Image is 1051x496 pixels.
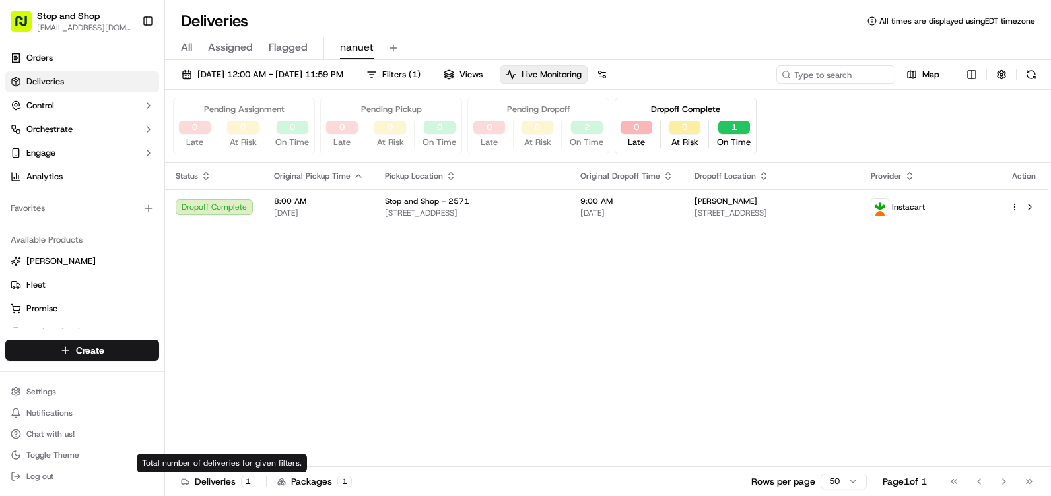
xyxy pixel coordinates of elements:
button: Promise [5,298,159,319]
div: Pending Pickup0Late0At Risk0On Time [320,98,462,154]
input: Got a question? Start typing here... [34,85,238,99]
span: Status [176,171,198,181]
span: At Risk [377,137,404,148]
span: Promise [26,303,57,315]
span: Assigned [208,40,253,55]
button: [DATE] 12:00 AM - [DATE] 11:59 PM [176,65,349,84]
span: Engage [26,147,55,159]
span: Map [922,69,939,80]
span: Fleet [26,279,46,291]
button: Filters(1) [360,65,426,84]
div: Total number of deliveries for given filters. [137,454,307,472]
span: Filters [382,69,421,80]
a: Deliveries [5,71,159,92]
button: 0 [473,121,505,134]
button: [EMAIL_ADDRESS][DOMAIN_NAME] [37,22,131,33]
span: nanuet [340,40,374,55]
button: Start new chat [224,130,240,146]
button: 0 [522,121,553,134]
span: Pylon [131,224,160,233]
span: Original Pickup Time [274,171,351,181]
span: Late [628,137,645,148]
a: Product Catalog [11,326,154,338]
button: 0 [227,121,259,134]
button: 0 [374,121,406,134]
button: 2 [571,121,603,134]
span: [DATE] [274,208,364,218]
button: Stop and Shop[EMAIL_ADDRESS][DOMAIN_NAME] [5,5,137,37]
a: 📗Knowledge Base [8,186,106,210]
div: Deliveries [181,475,255,488]
button: Orchestrate [5,119,159,140]
span: [STREET_ADDRESS] [385,208,559,218]
div: Pending Dropoff0Late0At Risk2On Time [467,98,609,154]
a: 💻API Documentation [106,186,217,210]
span: On Time [423,137,456,148]
span: Live Monitoring [522,69,582,80]
div: Available Products [5,230,159,251]
span: On Time [570,137,603,148]
button: 0 [424,121,456,134]
div: 1 [337,476,352,487]
div: Pending Assignment [204,104,285,115]
a: Promise [11,303,154,315]
img: 1736555255976-a54dd68f-1ca7-489b-9aae-adbdc363a1c4 [13,126,37,150]
img: Nash [13,13,40,40]
div: Favorites [5,198,159,219]
p: Welcome 👋 [13,53,240,74]
span: Provider [871,171,902,181]
button: Fleet [5,274,159,295]
div: We're available if you need us! [45,139,167,150]
span: API Documentation [125,191,212,204]
button: Stop and Shop [37,9,100,22]
span: All [181,40,192,55]
button: Log out [5,467,159,485]
span: Stop and Shop - 2571 [385,196,469,206]
div: 📗 [13,193,24,203]
span: 8:00 AM [274,196,364,206]
button: Map [900,65,945,84]
div: Page 1 of 1 [883,475,927,488]
span: Toggle Theme [26,450,79,460]
button: 0 [669,121,700,134]
div: Dropoff Complete [651,104,720,115]
button: 0 [179,121,211,134]
a: Fleet [11,279,154,291]
span: Late [481,137,498,148]
span: On Time [717,137,751,148]
div: Dropoff Complete0Late0At Risk1On Time [615,98,757,154]
div: Packages [277,475,352,488]
button: [PERSON_NAME] [5,251,159,272]
button: Product Catalog [5,322,159,343]
span: [PERSON_NAME] [695,196,757,206]
button: Settings [5,383,159,401]
button: Engage [5,142,159,164]
span: Product Catalog [26,326,90,338]
span: [PERSON_NAME] [26,255,96,267]
input: Type to search [776,65,895,84]
a: [PERSON_NAME] [11,255,154,267]
button: Notifications [5,404,159,422]
span: Dropoff Location [695,171,756,181]
span: Pickup Location [385,171,443,181]
div: Start new chat [45,126,217,139]
span: Late [333,137,351,148]
button: 0 [277,121,308,134]
span: [DATE] 12:00 AM - [DATE] 11:59 PM [197,69,343,80]
span: 9:00 AM [580,196,673,206]
div: Pending Assignment0Late0At Risk0On Time [173,98,315,154]
img: profile_instacart_ahold_partner.png [871,199,889,216]
span: Flagged [269,40,308,55]
span: Chat with us! [26,429,75,439]
a: Powered byPylon [93,223,160,233]
span: Original Dropoff Time [580,171,660,181]
div: Action [1010,171,1038,181]
span: Orders [26,52,53,64]
span: Orchestrate [26,123,73,135]
button: Control [5,95,159,116]
button: 1 [718,121,750,134]
a: Analytics [5,166,159,187]
span: At Risk [230,137,257,148]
